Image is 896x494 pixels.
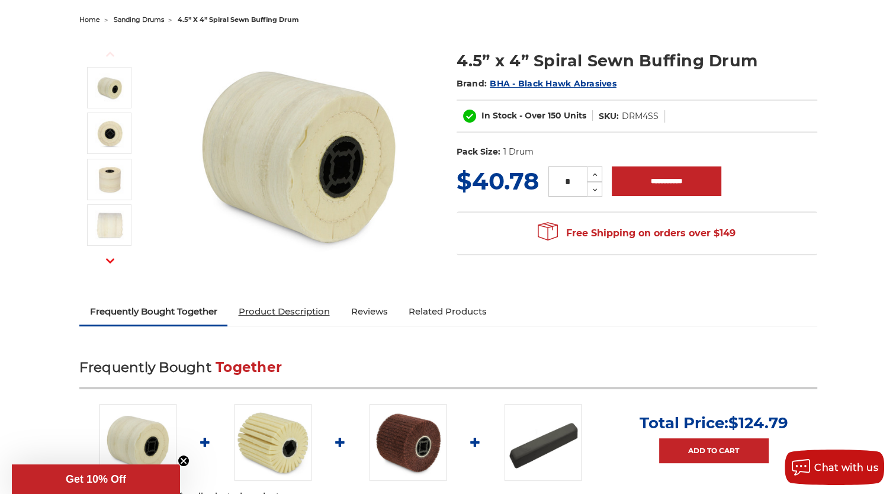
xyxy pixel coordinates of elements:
[457,49,817,72] h1: 4.5” x 4” Spiral Sewn Buffing Drum
[640,413,788,432] p: Total Price:
[95,118,124,148] img: Cotton Buffing Drum Quad Key Arbor
[519,110,545,121] span: - Over
[398,299,497,325] a: Related Products
[79,15,100,24] a: home
[181,37,418,274] img: 4.5 Inch Muslin Spiral Sewn Buffing Drum
[564,110,586,121] span: Units
[457,78,487,89] span: Brand:
[548,110,561,121] span: 150
[490,78,616,89] a: BHA - Black Hawk Abrasives
[599,110,619,123] dt: SKU:
[457,166,539,195] span: $40.78
[95,165,124,194] img: 4-1/2 inch Polishing Drum
[178,15,299,24] span: 4.5” x 4” spiral sewn buffing drum
[503,146,533,158] dd: 1 Drum
[95,210,124,240] img: 4 inch width spiral sewn polish drum
[622,110,659,123] dd: DRM4SS
[227,299,340,325] a: Product Description
[96,41,124,67] button: Previous
[96,248,124,273] button: Next
[728,413,788,432] span: $124.79
[216,359,282,376] span: Together
[178,455,190,467] button: Close teaser
[457,146,500,158] dt: Pack Size:
[340,299,398,325] a: Reviews
[79,359,211,376] span: Frequently Bought
[66,473,126,485] span: Get 10% Off
[95,73,124,102] img: 4.5 Inch Muslin Spiral Sewn Buffing Drum
[538,222,736,245] span: Free Shipping on orders over $149
[114,15,164,24] a: sanding drums
[79,299,228,325] a: Frequently Bought Together
[814,462,878,473] span: Chat with us
[659,438,769,463] a: Add to Cart
[481,110,517,121] span: In Stock
[12,464,180,494] div: Get 10% OffClose teaser
[99,404,176,481] img: 4.5 Inch Muslin Spiral Sewn Buffing Drum
[785,450,884,485] button: Chat with us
